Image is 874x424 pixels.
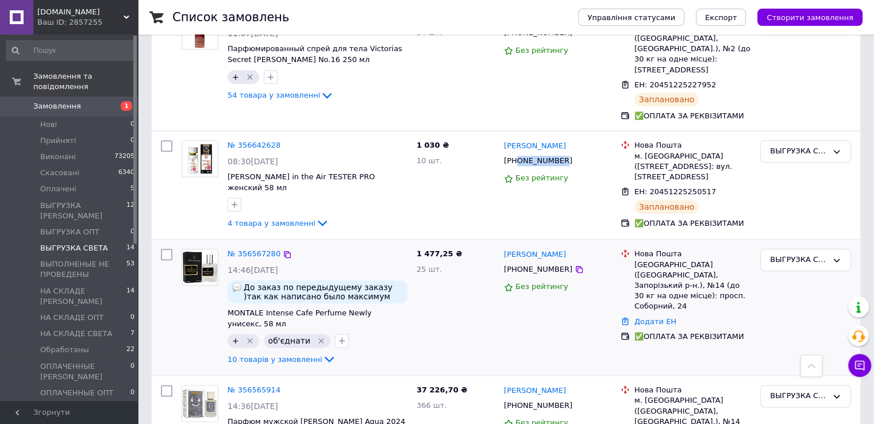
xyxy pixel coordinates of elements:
span: 10 товарів у замовленні [228,354,322,363]
a: № 356567280 [228,249,280,258]
span: 7 [130,329,134,339]
span: 25 шт. [417,265,442,273]
span: 0 [130,388,134,398]
span: 12 [126,201,134,221]
img: :speech_balloon: [232,283,241,292]
span: Mir-kosmetik.com.ua [37,7,124,17]
span: НА СКЛАДЕ ОПТ [40,313,103,323]
span: До заказ по передыдущему заказу )так как написано было максимум 100 позиций .Эти два заказа отпра... [244,283,403,301]
span: ВЫГРУЗКА [PERSON_NAME] [40,201,126,221]
button: Чат з покупцем [848,354,871,377]
span: Виконані [40,152,76,162]
span: ОПЛАЧЕННЫЕ [PERSON_NAME] [40,361,130,382]
span: 0 [130,136,134,146]
span: Оплачені [40,184,76,194]
a: Парфюмированный спрей для тела Victorias Secret [PERSON_NAME] No.16 250 мл [228,44,402,64]
span: 0 [130,361,134,382]
span: + [232,72,239,82]
span: Нові [40,120,57,130]
span: ВЫГРУЗКА ОПТ [40,227,99,237]
a: [PERSON_NAME] [504,141,566,152]
span: НА СКЛАДЕ [PERSON_NAME] [40,286,126,307]
span: 1 030 ₴ [417,141,449,149]
span: 73205 [114,152,134,162]
span: 0 [130,227,134,237]
span: 366 шт. [417,401,447,410]
div: ВЫГРУЗКА СВЕТА [770,390,827,402]
a: Фото товару [182,385,218,422]
div: [PHONE_NUMBER] [502,398,575,413]
span: Обработаны [40,345,89,355]
svg: Видалити мітку [245,336,255,345]
input: Пошук [6,40,136,61]
span: 0 [130,120,134,130]
span: 14 [126,286,134,307]
span: ЕН: 20451225227952 [634,80,716,89]
span: Без рейтингу [515,174,568,182]
span: Замовлення та повідомлення [33,71,138,92]
span: + [232,336,239,345]
div: ✅ОПЛАТА ЗА РЕКВІЗИТАМИ [634,111,751,121]
span: 14:36[DATE] [228,402,278,411]
div: ✅ОПЛАТА ЗА РЕКВІЗИТАМИ [634,218,751,229]
div: [PHONE_NUMBER] [502,262,575,277]
a: 4 товара у замовленні [228,218,329,227]
a: [PERSON_NAME] [504,386,566,396]
div: ВЫГРУЗКА СВЕТА [770,145,827,157]
a: MONTALE Intense Cafe Perfume Newly унисекс, 58 мл [228,309,372,328]
a: Додати ЕН [634,317,676,326]
button: Створити замовлення [757,9,863,26]
span: 14:46[DATE] [228,265,278,275]
a: 10 товарів у замовленні [228,354,336,363]
img: Фото товару [182,386,218,421]
span: 37 226,70 ₴ [417,386,467,394]
span: НА СКЛАДЕ СВЕТА [40,329,112,339]
span: ЕН: 20451225250517 [634,187,716,196]
span: 22 [126,345,134,355]
div: ✅ОПЛАТА ЗА РЕКВІЗИТАМИ [634,332,751,342]
span: об'єднати [268,336,310,345]
span: Замовлення [33,101,81,111]
img: Фото товару [182,249,218,285]
a: № 356642628 [228,141,280,149]
span: Без рейтингу [515,46,568,55]
div: Ваш ID: 2857255 [37,17,138,28]
span: 4 товара у замовленні [228,218,315,227]
span: Прийняті [40,136,76,146]
span: 54 товара у замовленні [228,90,320,99]
span: 1 477,25 ₴ [417,249,462,258]
span: Скасовані [40,168,79,178]
span: 10 шт. [417,156,442,165]
img: Фото товару [182,141,218,176]
a: Фото товару [182,249,218,286]
div: м. [GEOGRAPHIC_DATA] ([GEOGRAPHIC_DATA], [GEOGRAPHIC_DATA].), №2 (до 30 кг на одне місце): [STREE... [634,23,751,75]
a: № 356565914 [228,386,280,394]
span: 6340 [118,168,134,178]
span: ВЫПОЛНЕНЫЕ НЕ ПРОВЕДЕНЫ [40,259,126,280]
div: Заплановано [634,92,699,106]
div: ВЫГРУЗКА СВЕТА [770,254,827,266]
a: 54 товара у замовленні [228,90,334,99]
span: Створити замовлення [767,13,853,22]
span: 1 [121,101,132,111]
a: [PERSON_NAME] in the Air TESTER PRO женский 58 мл [228,172,375,192]
div: Нова Пошта [634,140,751,151]
a: [PERSON_NAME] [504,249,566,260]
div: Нова Пошта [634,385,751,395]
div: [PHONE_NUMBER] [502,153,575,168]
a: Фото товару [182,140,218,177]
svg: Видалити мітку [317,336,326,345]
div: м. [GEOGRAPHIC_DATA] ([STREET_ADDRESS]: вул. [STREET_ADDRESS] [634,151,751,183]
span: ВЫГРУЗКА СВЕТА [40,243,108,253]
button: Експорт [696,9,746,26]
h1: Список замовлень [172,10,289,24]
div: Заплановано [634,200,699,214]
div: [GEOGRAPHIC_DATA] ([GEOGRAPHIC_DATA], Запорізький р-н.), №14 (до 30 кг на одне місце): просп. Соб... [634,260,751,312]
span: Управління статусами [587,13,675,22]
span: Експорт [705,13,737,22]
span: ОПЛАЧЕННЫЕ ОПТ [40,388,113,398]
svg: Видалити мітку [245,72,255,82]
